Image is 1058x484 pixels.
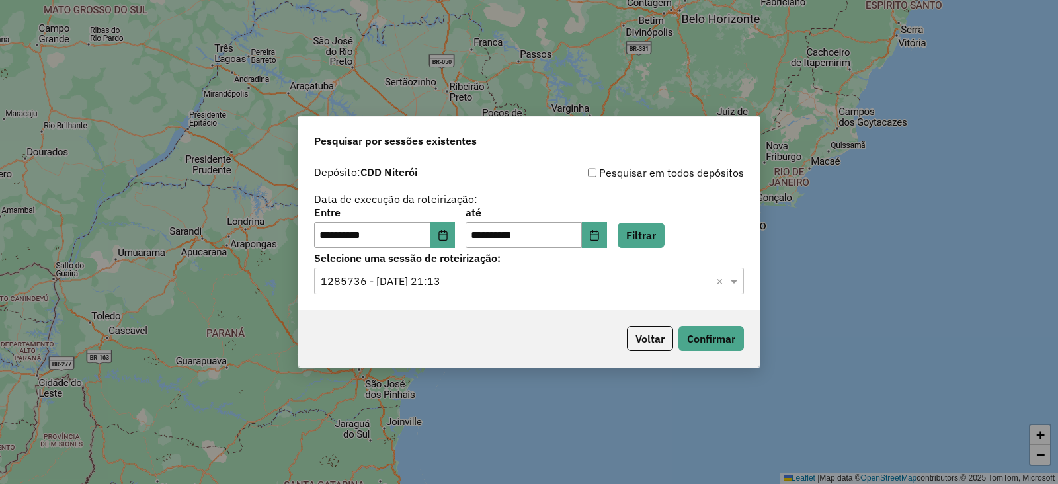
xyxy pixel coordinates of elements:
label: Entre [314,204,455,220]
label: Data de execução da roteirização: [314,191,477,207]
label: Selecione uma sessão de roteirização: [314,250,744,266]
div: Pesquisar em todos depósitos [529,165,744,181]
button: Choose Date [430,222,456,249]
button: Confirmar [678,326,744,351]
button: Choose Date [582,222,607,249]
label: até [466,204,606,220]
button: Voltar [627,326,673,351]
span: Clear all [716,273,727,289]
label: Depósito: [314,164,417,180]
strong: CDD Niterói [360,165,417,179]
span: Pesquisar por sessões existentes [314,133,477,149]
button: Filtrar [618,223,665,248]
